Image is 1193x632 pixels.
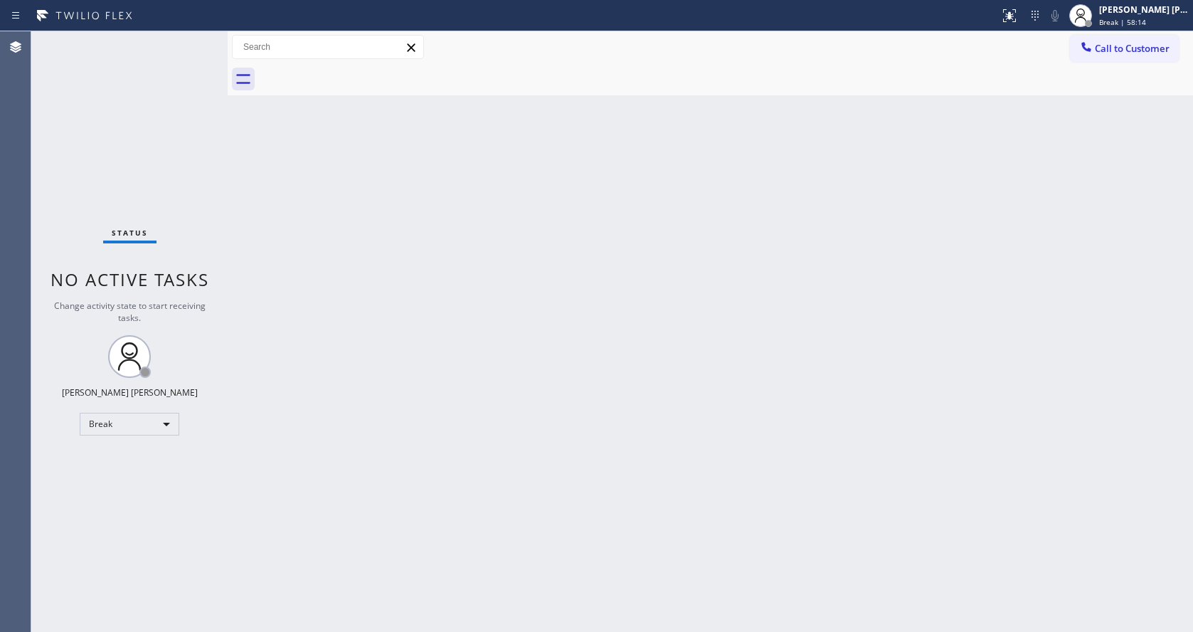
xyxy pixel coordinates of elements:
span: No active tasks [51,268,209,291]
input: Search [233,36,423,58]
div: [PERSON_NAME] [PERSON_NAME] [1099,4,1189,16]
div: [PERSON_NAME] [PERSON_NAME] [62,386,198,399]
button: Call to Customer [1070,35,1179,62]
span: Call to Customer [1095,42,1170,55]
span: Break | 58:14 [1099,17,1146,27]
span: Status [112,228,148,238]
span: Change activity state to start receiving tasks. [54,300,206,324]
button: Mute [1045,6,1065,26]
div: Break [80,413,179,436]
